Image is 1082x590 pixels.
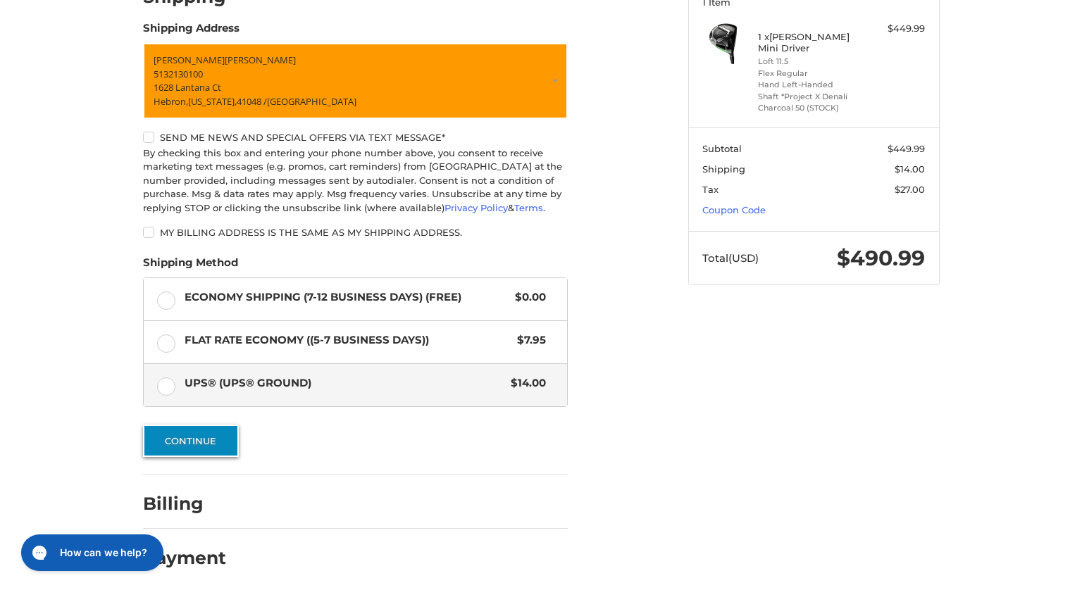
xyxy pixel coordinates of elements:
[888,143,925,154] span: $449.99
[14,529,168,576] iframe: Gorgias live chat messenger
[511,332,547,349] span: $7.95
[895,184,925,195] span: $27.00
[154,81,221,94] span: 1628 Lantana Ct
[504,375,547,391] span: $14.00
[758,56,866,68] li: Loft 11.5
[143,43,568,119] a: Enter or select a different address
[514,202,543,213] a: Terms
[188,95,237,108] span: [US_STATE],
[758,68,866,80] li: Flex Regular
[702,204,766,215] a: Coupon Code
[185,375,504,391] span: UPS® (UPS® Ground)
[143,547,226,569] h2: Payment
[702,251,759,265] span: Total (USD)
[895,163,925,175] span: $14.00
[185,289,509,306] span: Economy Shipping (7-12 Business Days) (Free)
[869,22,925,36] div: $449.99
[143,20,240,43] legend: Shipping Address
[758,31,866,54] h4: 1 x [PERSON_NAME] Mini Driver
[185,332,511,349] span: Flat Rate Economy ((5-7 Business Days))
[267,95,356,108] span: [GEOGRAPHIC_DATA]
[154,54,225,66] span: [PERSON_NAME]
[225,54,296,66] span: [PERSON_NAME]
[702,184,719,195] span: Tax
[143,132,568,143] label: Send me news and special offers via text message*
[509,289,547,306] span: $0.00
[702,143,742,154] span: Subtotal
[837,245,925,271] span: $490.99
[154,68,203,80] span: 5132130100
[143,227,568,238] label: My billing address is the same as my shipping address.
[143,255,238,277] legend: Shipping Method
[444,202,508,213] a: Privacy Policy
[154,95,188,108] span: Hebron,
[143,146,568,215] div: By checking this box and entering your phone number above, you consent to receive marketing text ...
[237,95,267,108] span: 41048 /
[143,425,239,457] button: Continue
[758,91,866,114] li: Shaft *Project X Denali Charcoal 50 (STOCK)
[702,163,745,175] span: Shipping
[143,493,225,515] h2: Billing
[758,79,866,91] li: Hand Left-Handed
